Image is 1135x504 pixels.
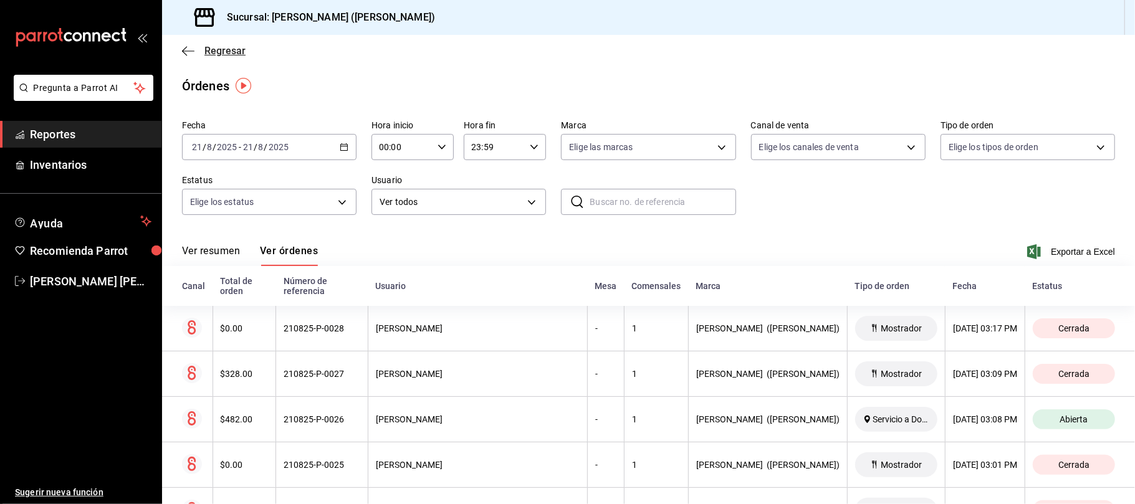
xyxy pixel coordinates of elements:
div: [DATE] 03:08 PM [953,414,1017,424]
div: [PERSON_NAME] ([PERSON_NAME]) [696,369,840,379]
span: Cerrada [1053,460,1094,470]
label: Fecha [182,121,357,130]
div: $328.00 [221,369,269,379]
div: 210825-P-0026 [284,414,360,424]
div: Marca [696,281,840,291]
div: $0.00 [221,323,269,333]
button: Regresar [182,45,246,57]
span: Ayuda [30,214,135,229]
input: Buscar no. de referencia [590,189,735,214]
span: [PERSON_NAME] [PERSON_NAME] [PERSON_NAME] [30,273,151,290]
div: Tipo de orden [855,281,937,291]
div: 1 [632,323,681,333]
a: Pregunta a Parrot AI [9,90,153,103]
div: Canal [182,281,205,291]
input: -- [258,142,264,152]
div: - [595,460,616,470]
div: 210825-P-0025 [284,460,360,470]
span: Elige los canales de venta [759,141,859,153]
span: / [213,142,216,152]
span: Regresar [204,45,246,57]
span: Mostrador [876,369,927,379]
span: Mostrador [876,323,927,333]
div: [PERSON_NAME] [376,369,580,379]
span: Elige los estatus [190,196,254,208]
div: 210825-P-0027 [284,369,360,379]
span: Sugerir nueva función [15,486,151,499]
span: Recomienda Parrot [30,242,151,259]
span: Elige los tipos de orden [949,141,1038,153]
span: Reportes [30,126,151,143]
div: [PERSON_NAME] [376,414,580,424]
div: [PERSON_NAME] ([PERSON_NAME]) [696,323,840,333]
div: navigation tabs [182,245,318,266]
div: [DATE] 03:17 PM [953,323,1017,333]
span: / [203,142,206,152]
div: 210825-P-0028 [284,323,360,333]
span: Elige las marcas [569,141,633,153]
span: Pregunta a Parrot AI [34,82,134,95]
span: Inventarios [30,156,151,173]
input: ---- [268,142,289,152]
div: Órdenes [182,77,229,95]
input: -- [206,142,213,152]
div: Usuario [375,281,580,291]
span: Cerrada [1053,323,1094,333]
button: open_drawer_menu [137,32,147,42]
img: Tooltip marker [236,78,251,93]
div: Estatus [1032,281,1115,291]
label: Tipo de orden [941,121,1115,130]
input: -- [191,142,203,152]
span: Servicio a Domicilio [868,414,932,424]
div: Comensales [631,281,681,291]
div: Número de referencia [284,276,361,296]
button: Pregunta a Parrot AI [14,75,153,101]
label: Hora inicio [371,121,454,130]
div: [DATE] 03:01 PM [953,460,1017,470]
span: / [254,142,257,152]
h3: Sucursal: [PERSON_NAME] ([PERSON_NAME]) [217,10,435,25]
div: [PERSON_NAME] [376,323,580,333]
div: 1 [632,369,681,379]
div: Mesa [595,281,616,291]
div: Total de orden [220,276,269,296]
button: Exportar a Excel [1030,244,1115,259]
input: ---- [216,142,237,152]
div: [PERSON_NAME] ([PERSON_NAME]) [696,460,840,470]
span: Abierta [1055,414,1093,424]
div: Fecha [952,281,1017,291]
div: $0.00 [221,460,269,470]
div: $482.00 [221,414,269,424]
div: - [595,369,616,379]
span: Cerrada [1053,369,1094,379]
button: Ver resumen [182,245,240,266]
label: Estatus [182,176,357,185]
button: Ver órdenes [260,245,318,266]
label: Canal de venta [751,121,926,130]
label: Marca [561,121,735,130]
div: 1 [632,414,681,424]
span: / [264,142,268,152]
span: - [239,142,241,152]
input: -- [242,142,254,152]
div: [PERSON_NAME] ([PERSON_NAME]) [696,414,840,424]
div: - [595,414,616,424]
label: Usuario [371,176,546,185]
div: [DATE] 03:09 PM [953,369,1017,379]
div: - [595,323,616,333]
div: [PERSON_NAME] [376,460,580,470]
span: Mostrador [876,460,927,470]
div: 1 [632,460,681,470]
label: Hora fin [464,121,546,130]
span: Ver todos [380,196,523,209]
